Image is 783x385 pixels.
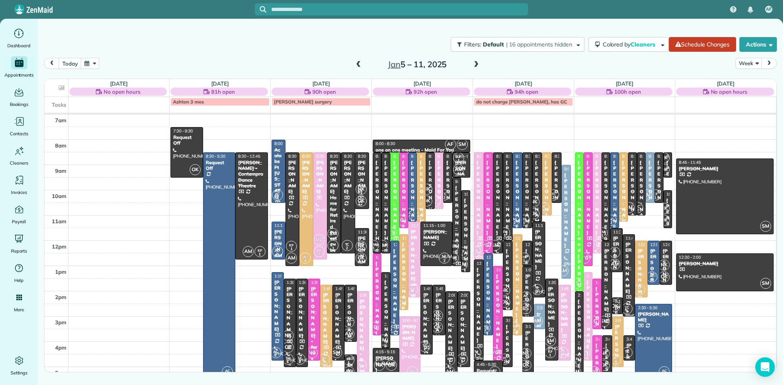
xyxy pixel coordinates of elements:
div: [PERSON_NAME] [505,248,510,324]
span: 11:15 - 2:15 [411,223,433,228]
span: AM [557,265,568,276]
a: Bookings [3,86,35,108]
span: AC [407,210,411,215]
div: [PERSON_NAME] [662,248,670,301]
span: 9:30 - 1:00 [455,179,475,184]
span: Payroll [12,218,27,226]
div: [PERSON_NAME] [476,267,481,343]
div: [PERSON_NAME] for dad [PERSON_NAME] [637,248,645,371]
small: 1 [610,251,620,259]
div: [PERSON_NAME] [622,160,626,236]
span: Appointments [4,71,34,79]
span: 8:00 - 10:30 [274,141,296,146]
span: [PERSON_NAME] surgery [274,99,332,105]
span: Cleaners [630,41,657,48]
span: KF [591,242,596,246]
div: [PERSON_NAME] [666,198,670,274]
a: [DATE] [211,80,229,87]
a: [DATE] [312,80,330,87]
div: [PERSON_NAME] [679,261,771,266]
span: SM [760,278,771,289]
small: 2 [272,251,283,258]
span: KF [522,255,526,259]
span: 8:30 - 1:00 [586,154,606,159]
span: 8:30 - 10:45 [358,154,380,159]
span: Dashboard [7,42,31,50]
a: Cleaners [3,144,35,167]
a: Help [3,262,35,284]
a: [DATE] [414,80,431,87]
a: Filters: Default | 16 appointments hidden [447,37,584,52]
span: VS [570,278,581,289]
small: 2 [314,251,324,258]
span: 8:30 - 12:30 [384,154,406,159]
span: 8:30 - 11:15 [411,154,433,159]
span: 12:00 - 3:45 [393,242,415,247]
small: 2 [647,276,657,284]
span: TC [635,204,640,209]
a: Invoices [3,174,35,196]
span: 8:30 - 1:00 [302,154,322,159]
span: 12:00 - 1:00 [525,242,547,247]
div: [PERSON_NAME] [357,235,366,271]
div: [PERSON_NAME] [419,160,423,236]
div: Request Off [173,134,201,146]
div: [PERSON_NAME] [564,172,569,249]
svg: Focus search [260,6,266,13]
div: [PERSON_NAME] [613,235,620,288]
span: OK [421,196,432,207]
a: [DATE] [515,80,532,87]
div: [PERSON_NAME] [535,229,543,270]
span: AC [650,273,655,278]
small: 1 [519,219,529,227]
button: Actions [739,37,777,52]
small: 1 [650,194,661,202]
span: 12:30 - 3:45 [376,255,398,260]
span: OK [529,208,540,219]
span: 8:30 - 12:30 [595,154,617,159]
div: Request Off [206,160,233,172]
span: 1:15 - 4:15 [384,273,404,279]
button: Focus search [255,6,266,13]
small: 2 [509,219,520,227]
span: 8:30 - 12:00 [506,154,528,159]
span: KF [473,248,478,253]
span: OK [659,271,670,282]
span: 8:30 - 10:45 [438,154,460,159]
span: KF [460,249,464,253]
span: VG [579,253,590,264]
span: 12:30 - 3:45 [487,255,509,260]
span: KF [289,243,294,247]
small: 1 [519,257,529,265]
a: Dashboard [3,27,35,50]
div: [PERSON_NAME] [274,229,283,264]
span: AF [445,139,456,150]
span: 8:30 - 11:00 [631,154,653,159]
a: Contacts [3,115,35,138]
small: 4 [539,207,549,214]
span: 8:00 - 8:30 [376,141,395,146]
span: 12:00 - 2:45 [506,242,528,247]
span: TM [502,229,507,234]
div: [PERSON_NAME] [428,160,432,236]
span: TM [331,242,336,246]
div: [PERSON_NAME] [299,286,306,339]
div: Notifications [742,1,759,19]
span: 8:30 - 12:45 [238,154,260,159]
div: [PERSON_NAME] [402,242,406,318]
small: 2 [549,194,559,202]
small: 4 [300,257,310,265]
small: 4 [615,213,625,220]
span: 8:30 - 11:00 [640,154,662,159]
div: [PERSON_NAME] [639,160,644,236]
div: [PERSON_NAME] [679,166,771,172]
span: TC [535,286,540,290]
span: AC [512,217,517,221]
div: [PERSON_NAME] [393,248,397,324]
span: VG [314,234,325,245]
div: [PERSON_NAME] [446,160,450,236]
span: OK [356,253,367,264]
small: 2 [606,219,616,227]
span: 11:30 - 1:15 [613,229,635,235]
div: [PERSON_NAME] [486,261,491,337]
